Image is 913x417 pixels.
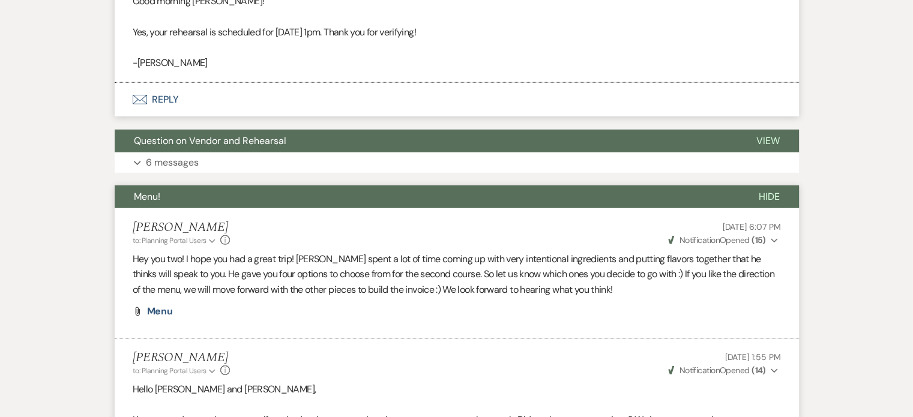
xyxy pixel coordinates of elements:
[666,234,780,247] button: NotificationOpened (15)
[134,190,160,203] span: Menu!
[134,134,286,147] span: Question on Vendor and Rehearsal
[725,352,780,362] span: [DATE] 1:55 PM
[759,190,780,203] span: Hide
[133,251,781,298] p: Hey you two! I hope you had a great trip! [PERSON_NAME] spent a lot of time coming up with very i...
[115,83,799,116] button: Reply
[133,25,781,40] p: Yes, your rehearsal is scheduled for [DATE] 1pm. Thank you for verifying!
[740,185,799,208] button: Hide
[679,365,720,376] span: Notification
[133,382,781,397] p: Hello [PERSON_NAME] and [PERSON_NAME],
[133,235,218,246] button: to: Planning Portal Users
[666,364,780,377] button: NotificationOpened (14)
[146,155,199,170] p: 6 messages
[115,130,737,152] button: Question on Vendor and Rehearsal
[147,307,173,316] a: Menu
[147,305,173,317] span: Menu
[133,55,781,71] p: -[PERSON_NAME]
[752,235,766,245] strong: ( 15 )
[668,235,766,245] span: Opened
[756,134,780,147] span: View
[133,236,206,245] span: to: Planning Portal Users
[115,152,799,173] button: 6 messages
[722,221,780,232] span: [DATE] 6:07 PM
[133,220,231,235] h5: [PERSON_NAME]
[133,365,218,376] button: to: Planning Portal Users
[668,365,766,376] span: Opened
[133,350,231,365] h5: [PERSON_NAME]
[115,185,740,208] button: Menu!
[133,366,206,376] span: to: Planning Portal Users
[679,235,720,245] span: Notification
[737,130,799,152] button: View
[752,365,766,376] strong: ( 14 )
